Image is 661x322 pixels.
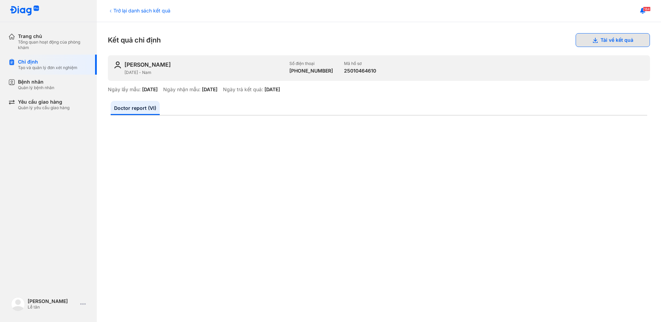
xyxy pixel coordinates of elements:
[10,6,39,16] img: logo
[18,65,77,70] div: Tạo và quản lý đơn xét nghiệm
[223,86,263,93] div: Ngày trả kết quả:
[202,86,217,93] div: [DATE]
[18,105,69,111] div: Quản lý yêu cầu giao hàng
[576,33,650,47] button: Tải về kết quả
[289,68,333,74] div: [PHONE_NUMBER]
[108,33,650,47] div: Kết quả chỉ định
[142,86,158,93] div: [DATE]
[264,86,280,93] div: [DATE]
[11,297,25,311] img: logo
[344,68,376,74] div: 25010464610
[124,70,284,75] div: [DATE] - Nam
[643,7,651,11] span: 184
[108,86,141,93] div: Ngày lấy mẫu:
[18,79,54,85] div: Bệnh nhân
[18,99,69,105] div: Yêu cầu giao hàng
[18,85,54,91] div: Quản lý bệnh nhân
[111,101,160,115] a: Doctor report (VI)
[28,304,77,310] div: Lễ tân
[108,7,170,14] div: Trở lại danh sách kết quả
[163,86,201,93] div: Ngày nhận mẫu:
[344,61,376,66] div: Mã hồ sơ
[28,298,77,304] div: [PERSON_NAME]
[18,33,89,39] div: Trang chủ
[113,61,122,69] img: user-icon
[124,61,171,68] div: [PERSON_NAME]
[289,61,333,66] div: Số điện thoại
[18,59,77,65] div: Chỉ định
[18,39,89,50] div: Tổng quan hoạt động của phòng khám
